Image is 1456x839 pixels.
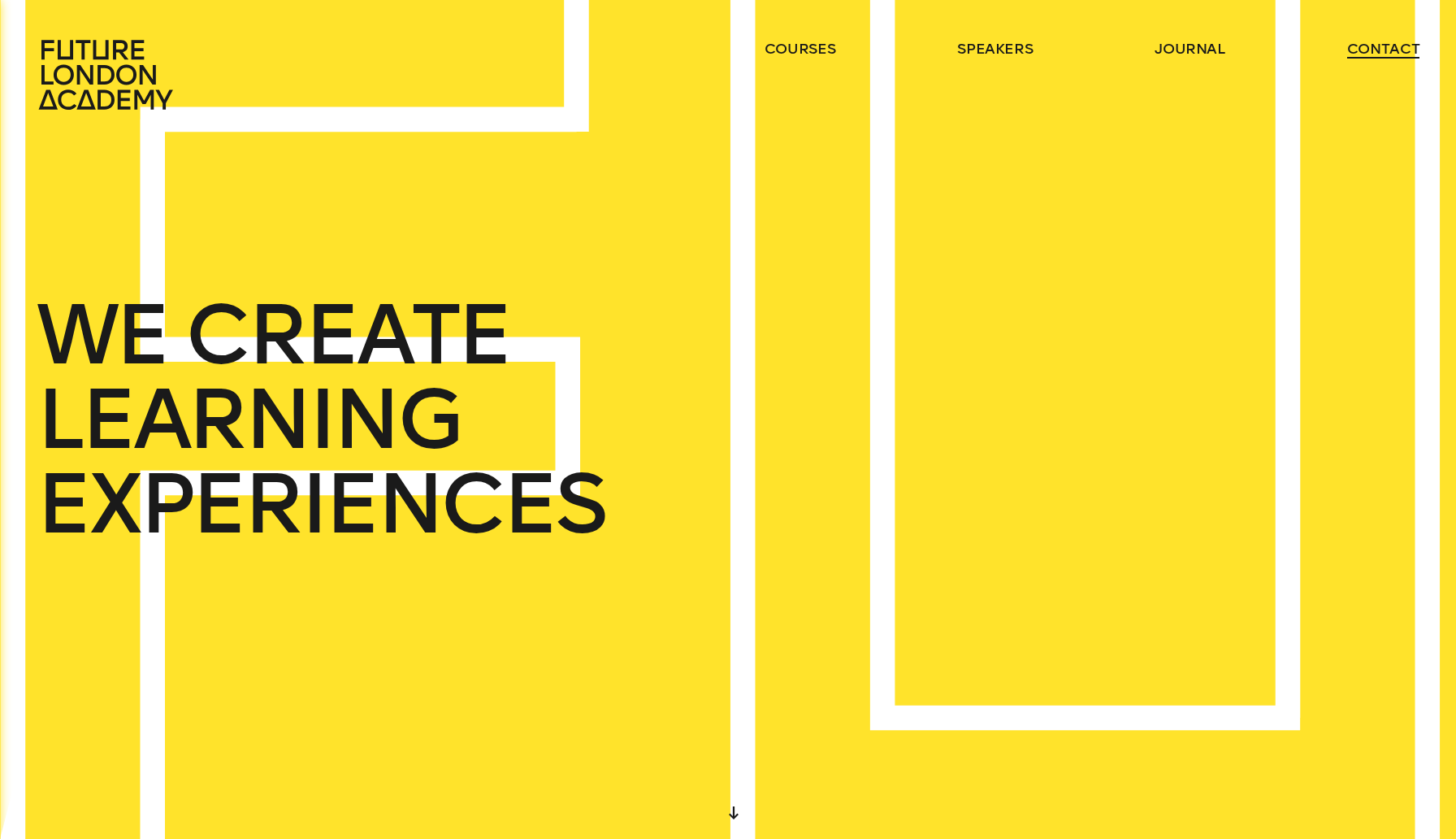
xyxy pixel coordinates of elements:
[1347,39,1420,59] a: contact
[37,293,167,377] span: WE
[957,39,1033,59] a: speakers
[185,293,509,377] span: CREATE
[37,377,461,462] span: LEARNING
[1155,39,1225,59] a: journal
[765,39,836,59] a: courses
[37,462,605,546] span: EXPERIENCES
